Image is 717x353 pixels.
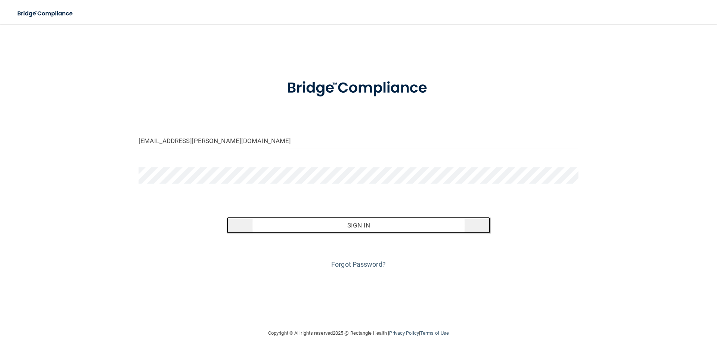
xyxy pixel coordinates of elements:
button: Sign In [227,217,491,233]
div: Copyright © All rights reserved 2025 @ Rectangle Health | | [222,321,495,345]
img: bridge_compliance_login_screen.278c3ca4.svg [271,69,446,108]
a: Terms of Use [420,330,449,336]
img: bridge_compliance_login_screen.278c3ca4.svg [11,6,80,21]
a: Forgot Password? [331,260,386,268]
a: Privacy Policy [389,330,419,336]
input: Email [139,132,578,149]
